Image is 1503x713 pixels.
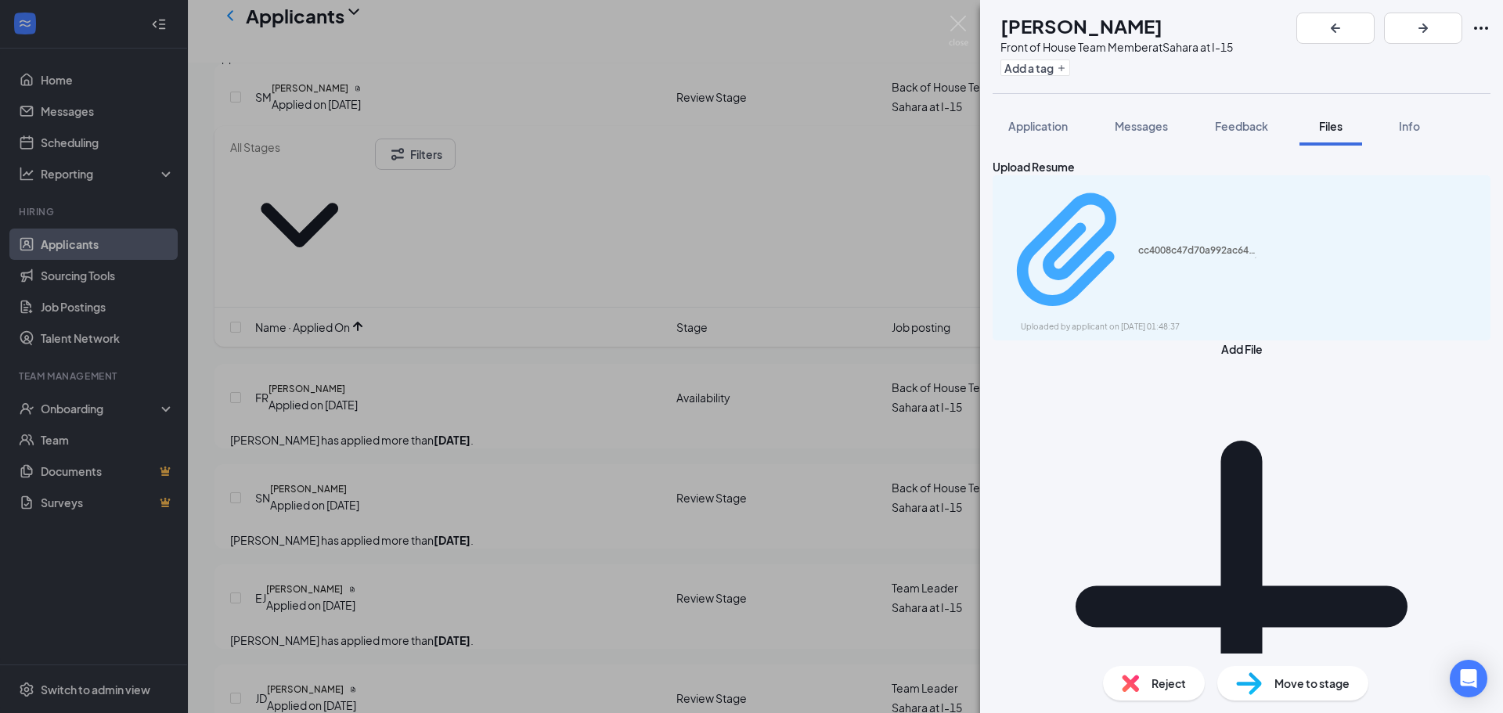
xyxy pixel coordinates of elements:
div: Open Intercom Messenger [1450,660,1487,697]
button: ArrowRight [1384,13,1462,44]
svg: ArrowRight [1414,19,1433,38]
svg: Ellipses [1472,19,1490,38]
div: Front of House Team Member at Sahara at I-15 [1000,39,1233,55]
span: Application [1008,119,1068,133]
div: Uploaded by applicant on [DATE] 01:48:37 [1021,321,1256,333]
span: Info [1399,119,1420,133]
button: PlusAdd a tag [1000,59,1070,76]
button: ArrowLeftNew [1296,13,1375,44]
svg: ArrowLeftNew [1326,19,1345,38]
svg: Plus [1057,63,1066,73]
h1: [PERSON_NAME] [1000,13,1162,39]
div: Upload Resume [993,158,1490,175]
a: Paperclipcc4008c47d70a992ac64b7d657e0355a.pdfUploaded by applicant on [DATE] 01:48:37 [1002,182,1256,333]
svg: Link [1255,182,1256,334]
span: Move to stage [1274,675,1350,692]
span: Reject [1152,675,1186,692]
span: Feedback [1215,119,1268,133]
svg: Paperclip [1002,182,1138,319]
span: Messages [1115,119,1168,133]
span: Files [1319,119,1343,133]
div: cc4008c47d70a992ac64b7d657e0355a.pdf [1138,244,1256,257]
